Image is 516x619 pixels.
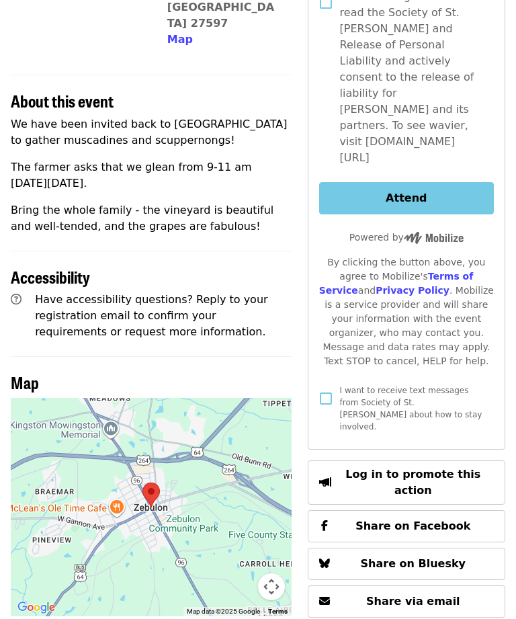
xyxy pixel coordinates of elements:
span: I want to receive text messages from Society of St. [PERSON_NAME] about how to stay involved. [340,386,482,432]
a: Open this area in Google Maps (opens a new window) [14,600,58,617]
button: Map [167,32,193,48]
span: Map [167,34,193,46]
a: Terms (opens in new tab) [268,608,288,616]
span: Accessibility [11,265,90,289]
button: Share via email [308,586,505,618]
img: Google [14,600,58,617]
a: Privacy Policy [376,286,449,296]
span: Map [11,371,39,395]
img: Powered by Mobilize [404,233,464,245]
span: Share on Bluesky [361,558,466,571]
span: Share on Facebook [355,520,470,533]
p: Bring the whole family - the vineyard is beautiful and well-tended, and the grapes are fabulous! [11,203,292,235]
div: By clicking the button above, you agree to Mobilize's and . Mobilize is a service provider and wi... [319,256,494,369]
p: The farmer asks that we glean from 9-11 am [DATE][DATE]. [11,160,292,192]
button: Log in to promote this action [308,461,505,505]
p: We have been invited back to [GEOGRAPHIC_DATA] to gather muscadines and scuppernongs! [11,117,292,149]
span: About this event [11,89,114,113]
button: Attend [319,183,494,215]
span: Log in to promote this action [345,468,480,497]
span: Share via email [366,595,460,608]
button: Share on Bluesky [308,548,505,581]
span: Have accessibility questions? Reply to your registration email to confirm your requirements or re... [35,294,267,339]
span: Map data ©2025 Google [187,608,260,616]
i: question-circle icon [11,294,21,306]
span: Powered by [349,233,464,243]
button: Map camera controls [258,574,285,601]
button: Share on Facebook [308,511,505,543]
